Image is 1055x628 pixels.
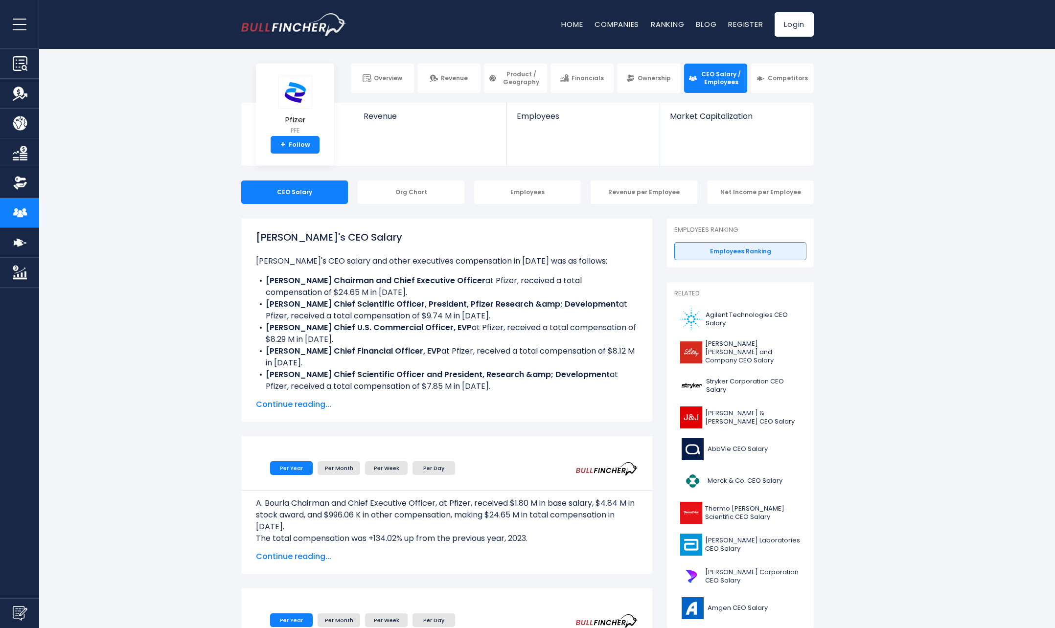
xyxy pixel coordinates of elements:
a: [PERSON_NAME] Corporation CEO Salary [674,563,806,590]
span: Thermo [PERSON_NAME] Scientific CEO Salary [705,505,801,521]
img: A logo [680,308,703,330]
span: Revenue [441,74,468,82]
a: Employees [507,103,659,137]
a: AbbVie CEO Salary [674,436,806,463]
img: Ownership [13,176,27,190]
li: at Pfizer, received a total compensation of $7.85 M in [DATE]. [256,369,638,392]
a: Companies [595,19,639,29]
a: Merck & Co. CEO Salary [674,468,806,494]
span: Market Capitalization [670,112,803,121]
a: Revenue [417,64,481,93]
li: Per Year [270,613,313,627]
a: Ownership [617,64,680,93]
div: Org Chart [358,180,464,204]
span: Ownership [638,74,671,82]
a: Employees Ranking [674,242,806,261]
a: Product / Geography [484,64,547,93]
span: Stryker Corporation CEO Salary [706,378,801,394]
p: [PERSON_NAME]'s CEO salary and other executives compensation in [DATE] was as follows: [256,255,638,267]
span: Revenue [364,112,497,121]
b: [PERSON_NAME] Chief Scientific Officer and President, Research &amp; Development [266,369,610,380]
a: Financials [550,64,614,93]
span: Amgen CEO Salary [708,604,768,612]
img: TMO logo [680,502,702,524]
span: Merck & Co. CEO Salary [708,477,782,485]
h1: [PERSON_NAME]'s CEO Salary [256,230,638,245]
a: Register [728,19,763,29]
p: A. Bourla Chairman and Chief Executive Officer, at Pfizer, received $1.80 M in base salary, $4.84... [256,497,638,533]
a: Stryker Corporation CEO Salary [674,372,806,399]
span: Employees [517,112,649,121]
img: SYK logo [680,375,703,397]
a: Market Capitalization [660,103,813,137]
a: Home [561,19,583,29]
p: The total compensation was +134.02% up from the previous year, 2023. [256,533,638,544]
span: Financials [572,74,604,82]
li: Per Week [365,461,408,475]
strong: + [280,140,285,149]
span: CEO Salary / Employees [700,70,743,86]
p: Employees Ranking [674,226,806,234]
li: at Pfizer, received a total compensation of $24.65 M in [DATE]. [256,275,638,298]
li: Per Month [318,461,360,475]
a: Ranking [651,19,684,29]
li: Per Day [413,613,455,627]
a: Revenue [354,103,507,137]
p: Related [674,290,806,298]
li: Per Year [270,461,313,475]
a: [PERSON_NAME] [PERSON_NAME] and Company CEO Salary [674,337,806,367]
a: Competitors [751,64,814,93]
div: CEO Salary [241,180,348,204]
a: Pfizer PFE [277,75,313,136]
span: Competitors [768,74,808,82]
span: [PERSON_NAME] Laboratories CEO Salary [705,537,801,553]
span: Continue reading... [256,399,638,410]
li: at Pfizer, received a total compensation of $8.12 M in [DATE]. [256,345,638,369]
div: Revenue per Employee [591,180,697,204]
img: AMGN logo [680,597,705,619]
a: [PERSON_NAME] & [PERSON_NAME] CEO Salary [674,404,806,431]
span: AbbVie CEO Salary [708,445,768,453]
small: PFE [278,126,312,135]
a: Go to homepage [241,13,346,36]
b: [PERSON_NAME] Chief Scientific Officer, President, Pfizer Research &amp; Development [266,298,619,310]
img: ABBV logo [680,438,705,460]
a: Agilent Technologies CEO Salary [674,306,806,333]
img: DHR logo [680,565,702,587]
span: [PERSON_NAME] & [PERSON_NAME] CEO Salary [705,409,801,426]
li: at Pfizer, received a total compensation of $8.29 M in [DATE]. [256,322,638,345]
li: Per Month [318,613,360,627]
span: Overview [374,74,402,82]
li: at Pfizer, received a total compensation of $9.74 M in [DATE]. [256,298,638,322]
a: Blog [696,19,716,29]
span: Product / Geography [500,70,543,86]
a: Overview [351,64,414,93]
b: [PERSON_NAME] Chairman and Chief Executive Officer [266,275,485,286]
span: [PERSON_NAME] [PERSON_NAME] and Company CEO Salary [705,340,801,365]
div: Net Income per Employee [707,180,814,204]
li: Per Week [365,613,408,627]
span: Pfizer [278,116,312,124]
a: Login [775,12,814,37]
img: MRK logo [680,470,705,492]
img: bullfincher logo [241,13,346,36]
li: Per Day [413,461,455,475]
img: ABT logo [680,534,702,556]
div: Employees [474,180,581,204]
a: Amgen CEO Salary [674,595,806,622]
span: Agilent Technologies CEO Salary [706,311,801,328]
span: Continue reading... [256,551,638,562]
img: LLY logo [680,341,702,363]
a: CEO Salary / Employees [684,64,747,93]
span: [PERSON_NAME] Corporation CEO Salary [705,568,801,585]
img: JNJ logo [680,406,702,428]
a: [PERSON_NAME] Laboratories CEO Salary [674,531,806,558]
a: Thermo [PERSON_NAME] Scientific CEO Salary [674,499,806,526]
b: [PERSON_NAME] Chief Financial Officer, EVP [266,345,441,357]
a: +Follow [271,136,320,154]
b: [PERSON_NAME] Chief U.S. Commercial Officer, EVP [266,322,472,333]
